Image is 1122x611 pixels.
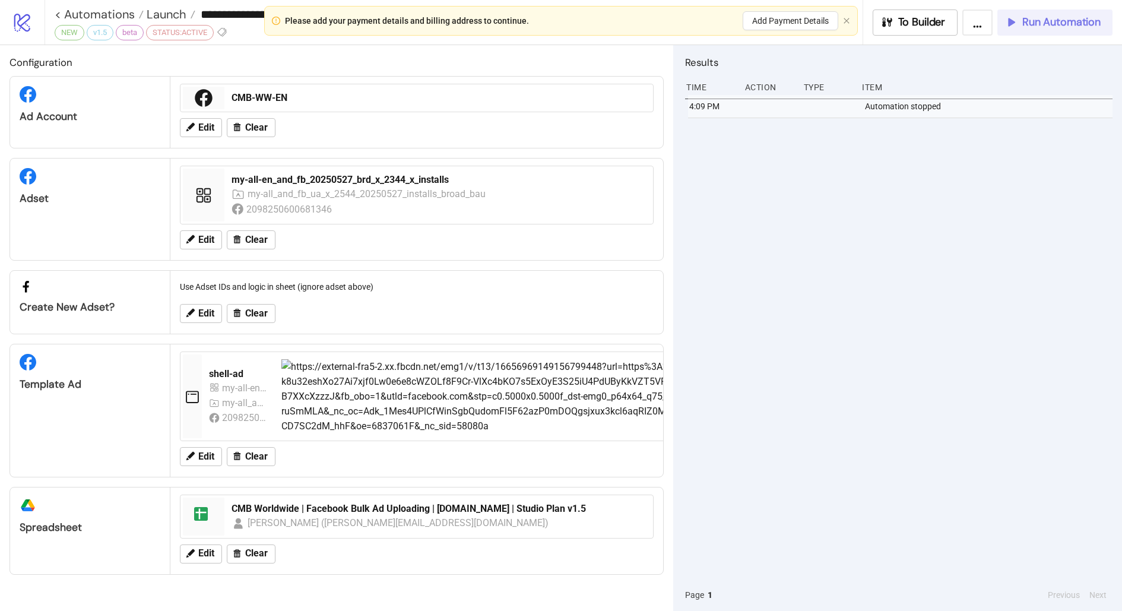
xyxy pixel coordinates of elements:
[232,502,646,515] div: CMB Worldwide | Facebook Bulk Ad Uploading | [DOMAIN_NAME] | Studio Plan v1.5
[248,186,486,201] div: my-all_and_fb_ua_x_2544_20250527_installs_broad_bau
[20,110,160,124] div: Ad Account
[843,17,850,25] button: close
[222,410,267,425] div: 2098250600681346
[180,544,222,563] button: Edit
[704,588,716,601] button: 1
[843,17,850,24] span: close
[685,55,1113,70] h2: Results
[1086,588,1110,601] button: Next
[9,55,664,70] h2: Configuration
[227,304,275,323] button: Clear
[962,10,993,36] button: ...
[146,25,214,40] div: STATUS:ACTIVE
[198,122,214,133] span: Edit
[180,118,222,137] button: Edit
[180,447,222,466] button: Edit
[198,308,214,319] span: Edit
[752,16,829,26] span: Add Payment Details
[198,235,214,245] span: Edit
[272,17,280,25] span: exclamation-circle
[227,230,275,249] button: Clear
[20,192,160,205] div: Adset
[209,368,272,381] div: shell-ad
[997,10,1113,36] button: Run Automation
[898,15,946,29] span: To Builder
[20,300,160,314] div: Create new adset?
[248,515,549,530] div: [PERSON_NAME] ([PERSON_NAME][EMAIL_ADDRESS][DOMAIN_NAME])
[685,588,704,601] span: Page
[803,76,853,99] div: Type
[222,381,267,395] div: my-all-en_and_fb_20250527_brd_x_2344_x_installs
[245,122,268,133] span: Clear
[55,25,84,40] div: NEW
[55,8,144,20] a: < Automations
[116,25,144,40] div: beta
[1044,588,1083,601] button: Previous
[864,95,1115,118] div: Automation stopped
[180,304,222,323] button: Edit
[744,76,794,99] div: Action
[1022,15,1101,29] span: Run Automation
[87,25,113,40] div: v1.5
[227,544,275,563] button: Clear
[20,521,160,534] div: Spreadsheet
[198,548,214,559] span: Edit
[281,359,984,434] img: https://external-fra5-2.xx.fbcdn.net/emg1/v/t13/16656969149156799448?url=https%3A%2F%2Fwww.facebo...
[685,76,736,99] div: Time
[144,7,186,22] span: Launch
[232,173,646,186] div: my-all-en_and_fb_20250527_brd_x_2344_x_installs
[245,308,268,319] span: Clear
[232,91,646,105] div: CMB-WW-EN
[245,451,268,462] span: Clear
[175,276,658,298] div: Use Adset IDs and logic in sheet (ignore adset above)
[861,76,1113,99] div: Item
[222,395,267,410] div: my-all_and_fb_ua_x_2544_20250527_installs_broad_bau
[198,451,214,462] span: Edit
[246,202,334,217] div: 2098250600681346
[144,8,195,20] a: Launch
[227,447,275,466] button: Clear
[245,235,268,245] span: Clear
[743,11,838,30] button: Add Payment Details
[688,95,739,118] div: 4:09 PM
[285,14,529,27] div: Please add your payment details and billing address to continue.
[227,118,275,137] button: Clear
[873,10,958,36] button: To Builder
[245,548,268,559] span: Clear
[20,378,160,391] div: Template Ad
[180,230,222,249] button: Edit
